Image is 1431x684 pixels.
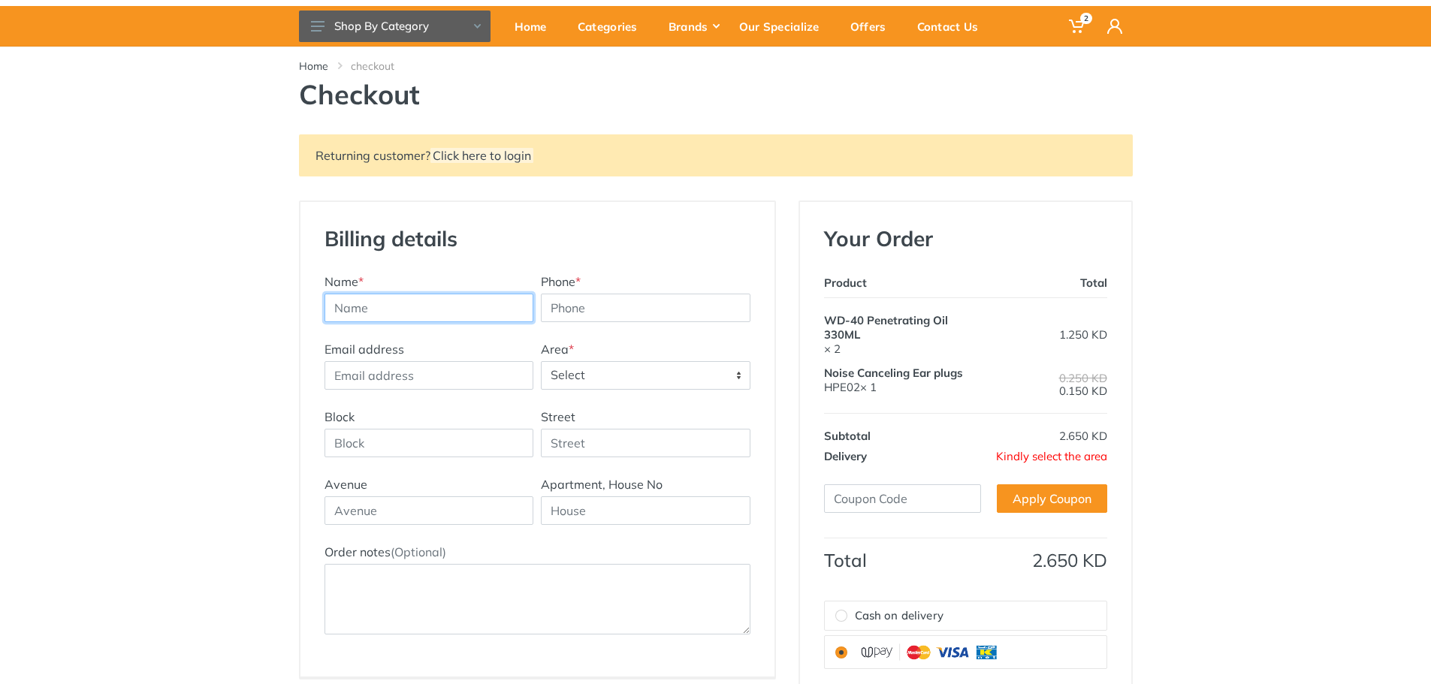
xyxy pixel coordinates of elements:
span: Select [541,361,750,390]
h3: Your Order [824,226,1107,252]
a: Contact Us [907,6,999,47]
div: Our Specialize [729,11,840,42]
label: Area [541,340,574,358]
input: Name [325,294,534,322]
a: Click here to login [430,148,533,163]
div: Home [504,11,567,42]
a: Offers [840,6,907,47]
div: 1.250 KD [996,327,1107,342]
input: Coupon Code [824,484,981,513]
span: 2.650 KD [1032,549,1107,571]
div: Categories [567,11,658,42]
a: Home [299,59,328,74]
th: Total [824,538,996,571]
input: Street [541,429,750,457]
td: 2.650 KD [996,413,1107,446]
label: Phone [541,273,581,291]
th: Subtotal [824,413,996,446]
input: Email address [325,361,534,390]
th: Delivery [824,446,996,466]
a: Home [504,6,567,47]
button: Shop By Category [299,11,491,42]
h3: Billing details [321,226,538,252]
input: Avenue [325,496,534,525]
div: Contact Us [907,11,999,42]
label: Email address [325,340,404,358]
label: Block [325,408,355,426]
span: Select [542,362,750,389]
span: WD-40 Penetrating Oil 330ML [824,313,948,342]
td: HPE02× 1 [824,359,996,414]
nav: breadcrumb [299,59,1133,74]
th: Total [996,273,1107,298]
th: Product [824,273,996,298]
span: 2 [1080,13,1092,24]
input: Phone [541,294,750,322]
a: Apply Coupon [997,484,1107,513]
input: House [541,496,750,525]
label: Apartment, House No [541,475,663,493]
label: Street [541,408,575,426]
div: Returning customer? [299,134,1133,176]
img: upay.png [855,642,1005,662]
div: Offers [840,11,907,42]
label: Avenue [325,475,367,493]
div: Brands [658,11,729,42]
span: Cash on delivery [855,607,943,625]
input: Block [325,429,534,457]
div: 0.250 KD [996,372,1107,384]
a: 2 [1058,6,1097,47]
a: Categories [567,6,658,47]
label: Order notes [325,543,446,561]
td: × 2 [824,297,996,359]
label: Name [325,273,364,291]
li: checkout [351,59,417,74]
span: Noise Canceling Ear plugs [824,366,963,380]
div: 0.150 KD [996,372,1107,398]
span: (Optional) [391,544,446,559]
a: Our Specialize [729,6,840,47]
h1: Checkout [299,78,1133,110]
span: Kindly select the area [996,449,1107,463]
